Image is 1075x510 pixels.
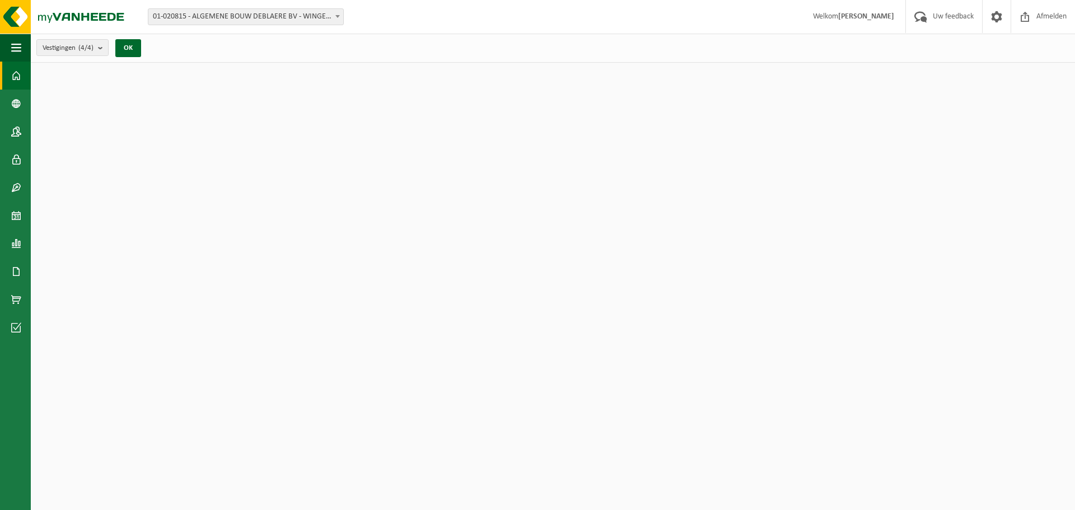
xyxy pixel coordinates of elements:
button: OK [115,39,141,57]
strong: [PERSON_NAME] [838,12,894,21]
span: Vestigingen [43,40,94,57]
span: 01-020815 - ALGEMENE BOUW DEBLAERE BV - WINGENE [148,9,343,25]
button: Vestigingen(4/4) [36,39,109,56]
span: 01-020815 - ALGEMENE BOUW DEBLAERE BV - WINGENE [148,8,344,25]
count: (4/4) [78,44,94,52]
